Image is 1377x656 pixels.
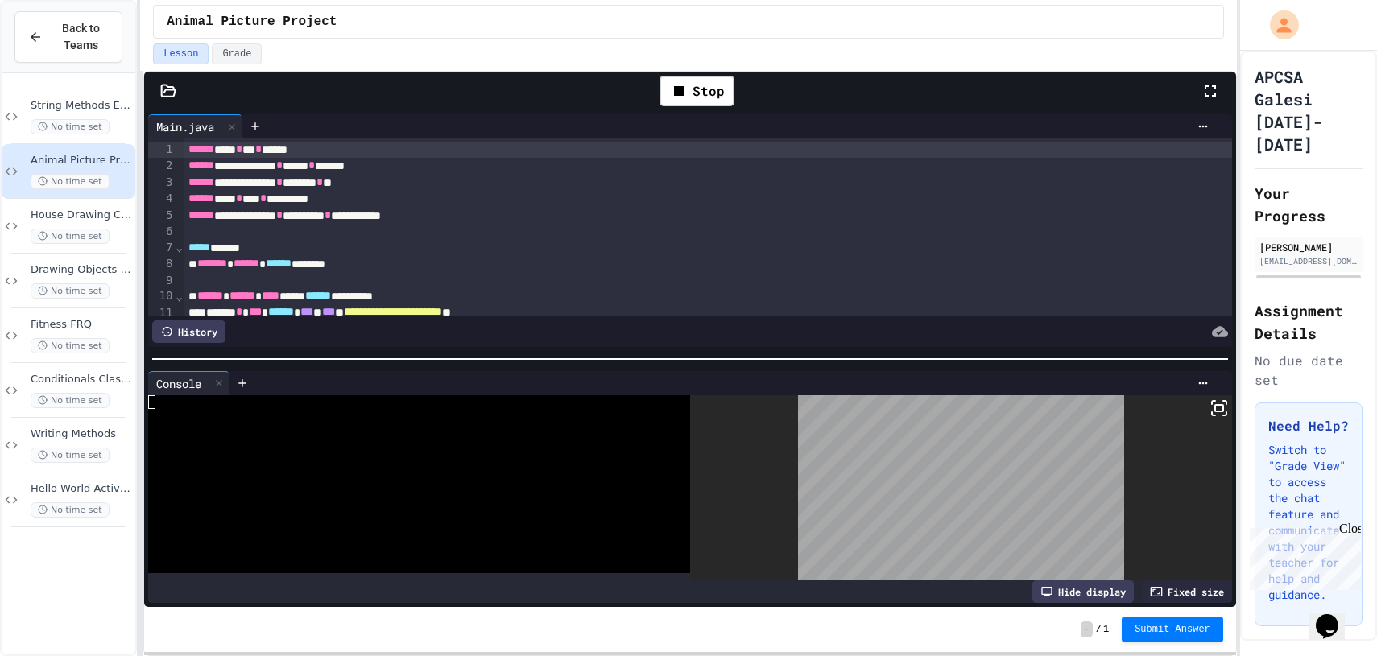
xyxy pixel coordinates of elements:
[31,154,132,167] span: Animal Picture Project
[176,241,184,254] span: Fold line
[31,119,110,134] span: No time set
[212,43,262,64] button: Grade
[31,393,110,408] span: No time set
[148,240,175,256] div: 7
[1135,623,1210,636] span: Submit Answer
[1103,623,1109,636] span: 1
[148,224,175,240] div: 6
[148,288,175,304] div: 10
[148,118,222,135] div: Main.java
[153,43,209,64] button: Lesson
[31,208,132,222] span: House Drawing Classwork
[1122,617,1223,642] button: Submit Answer
[1243,522,1361,590] iframe: chat widget
[31,318,132,332] span: Fitness FRQ
[52,20,109,54] span: Back to Teams
[148,191,175,207] div: 4
[1253,6,1303,43] div: My Account
[31,263,132,277] span: Drawing Objects in Java - HW Playposit Code
[152,320,225,343] div: History
[1255,182,1363,227] h2: Your Progress
[31,338,110,353] span: No time set
[148,256,175,272] div: 8
[1081,621,1093,637] span: -
[31,502,110,518] span: No time set
[148,158,175,174] div: 2
[14,11,122,63] button: Back to Teams
[6,6,111,102] div: Chat with us now!Close
[1255,351,1363,390] div: No due date set
[148,371,229,395] div: Console
[31,427,132,441] span: Writing Methods
[1259,255,1358,267] div: [EMAIL_ADDRESS][DOMAIN_NAME]
[148,114,242,138] div: Main.java
[148,305,175,321] div: 11
[31,99,132,113] span: String Methods Examples
[31,448,110,463] span: No time set
[31,229,110,244] span: No time set
[1032,580,1134,603] div: Hide display
[148,375,209,392] div: Console
[1309,592,1361,640] iframe: chat widget
[1268,416,1349,435] h3: Need Help?
[31,373,132,386] span: Conditionals Classwork
[167,12,337,31] span: Animal Picture Project
[31,174,110,189] span: No time set
[1255,65,1363,155] h1: APCSA Galesi [DATE]-[DATE]
[31,482,132,496] span: Hello World Activity
[31,283,110,299] span: No time set
[148,142,175,158] div: 1
[148,273,175,289] div: 9
[176,290,184,303] span: Fold line
[148,208,175,224] div: 5
[1255,299,1363,345] h2: Assignment Details
[660,76,734,106] div: Stop
[1268,442,1349,603] p: Switch to "Grade View" to access the chat feature and communicate with your teacher for help and ...
[1259,240,1358,254] div: [PERSON_NAME]
[1096,623,1102,636] span: /
[148,175,175,191] div: 3
[1142,580,1232,603] div: Fixed size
